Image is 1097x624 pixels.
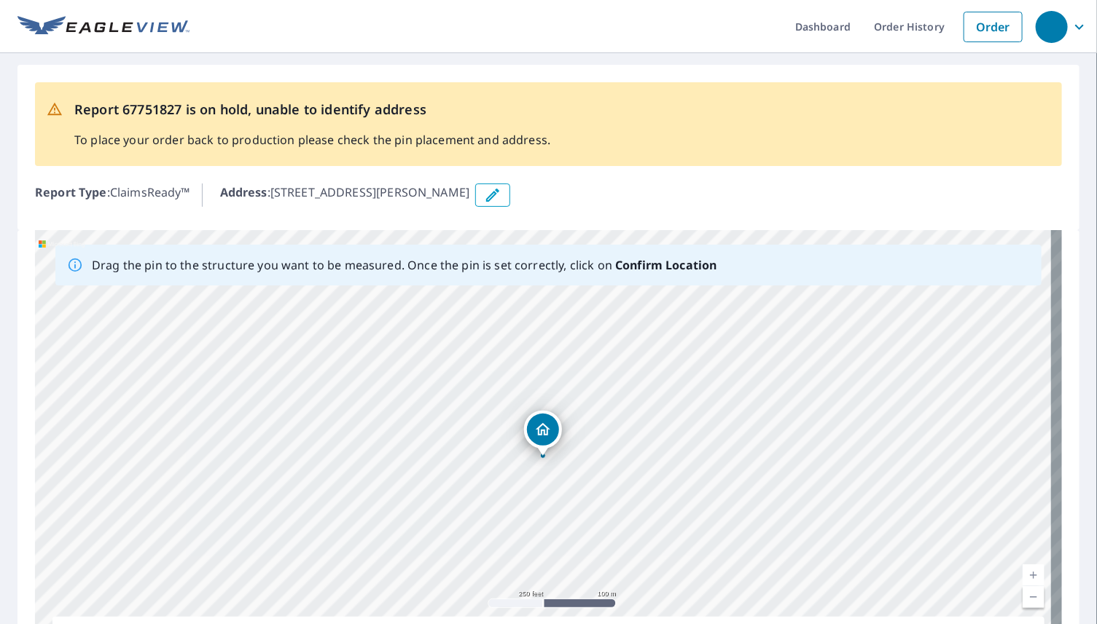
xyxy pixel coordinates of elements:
a: Current Level 17, Zoom In [1023,564,1045,586]
div: Dropped pin, building 1, Residential property, 386 Lcr 838 Jewett, TX 75838 [524,411,562,456]
p: Report 67751827 is on hold, unable to identify address [74,100,550,119]
p: : [STREET_ADDRESS][PERSON_NAME] [220,183,470,207]
a: Order [964,12,1023,42]
p: : ClaimsReady™ [35,183,190,207]
a: Current Level 17, Zoom Out [1023,586,1045,608]
img: EV Logo [17,16,190,38]
b: Address [220,184,268,200]
p: To place your order back to production please check the pin placement and address. [74,131,550,149]
b: Confirm Location [615,257,717,273]
b: Report Type [35,184,107,200]
p: Drag the pin to the structure you want to be measured. Once the pin is set correctly, click on [92,256,717,274]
